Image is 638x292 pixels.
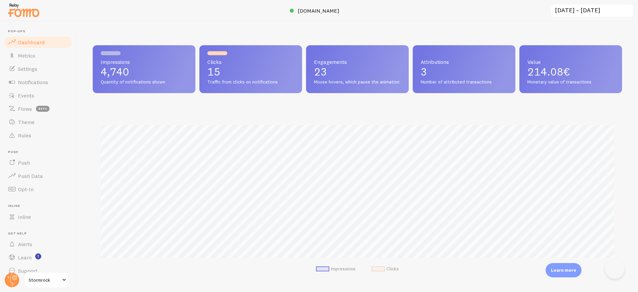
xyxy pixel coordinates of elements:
[18,254,32,261] span: Learn
[8,231,72,236] span: Get Help
[4,115,72,129] a: Theme
[372,266,399,272] li: Clicks
[24,272,69,288] a: Stormrock
[551,267,576,273] p: Learn more
[546,263,582,277] div: Learn more
[316,266,356,272] li: Impressions
[4,183,72,196] a: Opt-In
[527,65,570,78] span: 214.08€
[18,214,31,220] span: Inline
[101,59,187,65] span: Impressions
[4,156,72,169] a: Push
[4,62,72,75] a: Settings
[4,210,72,223] a: Inline
[8,29,72,34] span: Pop-ups
[18,79,48,85] span: Notifications
[4,264,72,277] a: Support
[29,276,60,284] span: Stormrock
[18,92,34,99] span: Events
[207,79,294,85] span: Traffic from clicks on notifications
[18,132,31,139] span: Rules
[207,67,294,77] p: 15
[527,79,614,85] span: Monetary value of transactions
[18,119,35,125] span: Theme
[314,67,401,77] p: 23
[18,39,45,46] span: Dashboard
[527,59,614,65] span: Value
[421,59,507,65] span: Attributions
[18,267,38,274] span: Support
[4,49,72,62] a: Metrics
[4,75,72,89] a: Notifications
[8,150,72,154] span: Push
[8,204,72,208] span: Inline
[18,105,32,112] span: Flows
[18,186,34,193] span: Opt-In
[4,129,72,142] a: Rules
[18,159,30,166] span: Push
[18,173,43,179] span: Push Data
[18,241,32,247] span: Alerts
[4,36,72,49] a: Dashboard
[4,237,72,251] a: Alerts
[314,79,401,85] span: Mouse hovers, which pause the animation
[18,66,37,72] span: Settings
[4,102,72,115] a: Flows beta
[421,67,507,77] p: 3
[421,79,507,85] span: Number of attributed transactions
[18,52,35,59] span: Metrics
[207,59,294,65] span: Clicks
[7,2,40,19] img: fomo-relay-logo-orange.svg
[101,67,187,77] p: 4,740
[4,89,72,102] a: Events
[101,79,187,85] span: Quantity of notifications shown
[35,253,41,259] svg: <p>Watch New Feature Tutorials!</p>
[314,59,401,65] span: Engagements
[4,251,72,264] a: Learn
[4,169,72,183] a: Push Data
[605,259,625,279] iframe: Help Scout Beacon - Open
[36,106,50,112] span: beta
